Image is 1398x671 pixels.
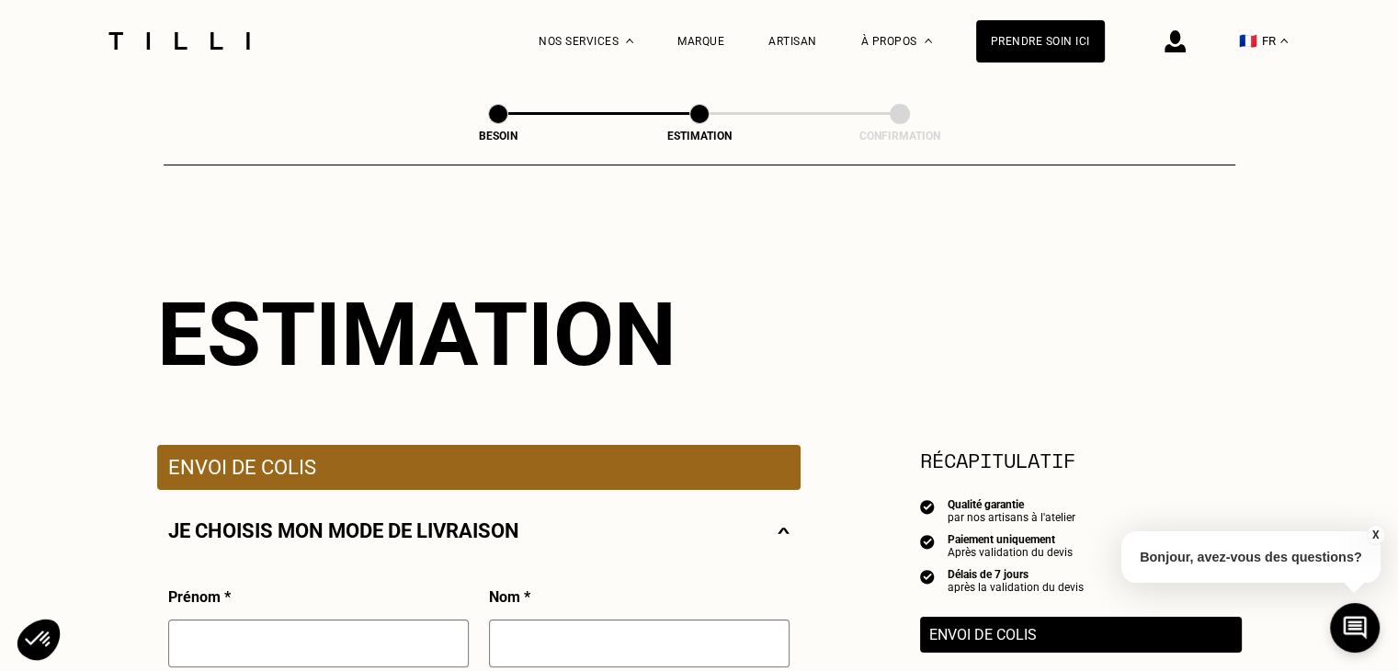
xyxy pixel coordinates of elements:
[157,283,1242,386] div: Estimation
[1121,531,1381,583] p: Bonjour, avez-vous des questions?
[929,626,1233,643] p: Envoi de colis
[948,581,1084,594] div: après la validation du devis
[677,35,724,48] a: Marque
[626,39,633,43] img: Menu déroulant
[920,498,935,515] img: icon list info
[168,519,519,542] p: Je choisis mon mode de livraison
[168,588,231,606] p: Prénom *
[1239,32,1257,50] span: 🇫🇷
[1165,30,1186,52] img: icône connexion
[948,498,1075,511] div: Qualité garantie
[102,32,256,50] img: Logo du service de couturière Tilli
[168,456,790,479] p: Envoi de colis
[1280,39,1288,43] img: menu déroulant
[920,533,935,550] img: icon list info
[976,20,1105,63] a: Prendre soin ici
[406,130,590,142] div: Besoin
[608,130,791,142] div: Estimation
[948,533,1073,546] div: Paiement uniquement
[778,519,790,542] img: svg+xml;base64,PHN2ZyBmaWxsPSJub25lIiBoZWlnaHQ9IjE0IiB2aWV3Qm94PSIwIDAgMjggMTQiIHdpZHRoPSIyOCIgeG...
[925,39,932,43] img: Menu déroulant à propos
[948,546,1073,559] div: Après validation du devis
[808,130,992,142] div: Confirmation
[920,568,935,585] img: icon list info
[768,35,817,48] a: Artisan
[948,568,1084,581] div: Délais de 7 jours
[1366,525,1384,545] button: X
[920,445,1242,475] section: Récapitulatif
[489,588,530,606] p: Nom *
[948,511,1075,524] div: par nos artisans à l'atelier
